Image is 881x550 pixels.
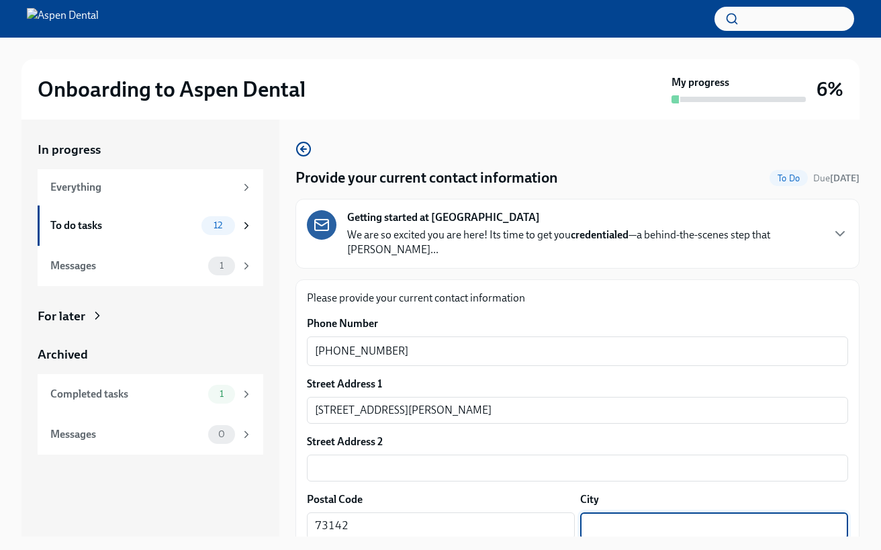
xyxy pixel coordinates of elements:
[38,169,263,205] a: Everything
[307,492,363,507] label: Postal Code
[813,172,860,185] span: September 1st, 2025 09:00
[38,141,263,158] a: In progress
[307,377,382,392] label: Street Address 1
[295,168,558,188] h4: Provide your current contact information
[347,210,540,225] strong: Getting started at [GEOGRAPHIC_DATA]
[347,228,821,257] p: We are so excited you are here! Its time to get you —a behind-the-scenes step that [PERSON_NAME]...
[307,434,383,449] label: Street Address 2
[817,77,843,101] h3: 6%
[38,308,263,325] a: For later
[38,374,263,414] a: Completed tasks1
[212,261,232,271] span: 1
[571,228,629,241] strong: credentialed
[50,259,203,273] div: Messages
[770,173,808,183] span: To Do
[813,173,860,184] span: Due
[315,343,840,359] textarea: [PHONE_NUMBER]
[38,246,263,286] a: Messages1
[27,8,99,30] img: Aspen Dental
[50,180,235,195] div: Everything
[671,75,729,90] strong: My progress
[38,308,85,325] div: For later
[580,492,599,507] label: City
[307,291,848,306] p: Please provide your current contact information
[205,220,230,230] span: 12
[210,429,233,439] span: 0
[38,414,263,455] a: Messages0
[50,218,196,233] div: To do tasks
[212,389,232,399] span: 1
[50,427,203,442] div: Messages
[38,205,263,246] a: To do tasks12
[50,387,203,402] div: Completed tasks
[38,346,263,363] a: Archived
[830,173,860,184] strong: [DATE]
[307,316,848,331] label: Phone Number
[38,76,306,103] h2: Onboarding to Aspen Dental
